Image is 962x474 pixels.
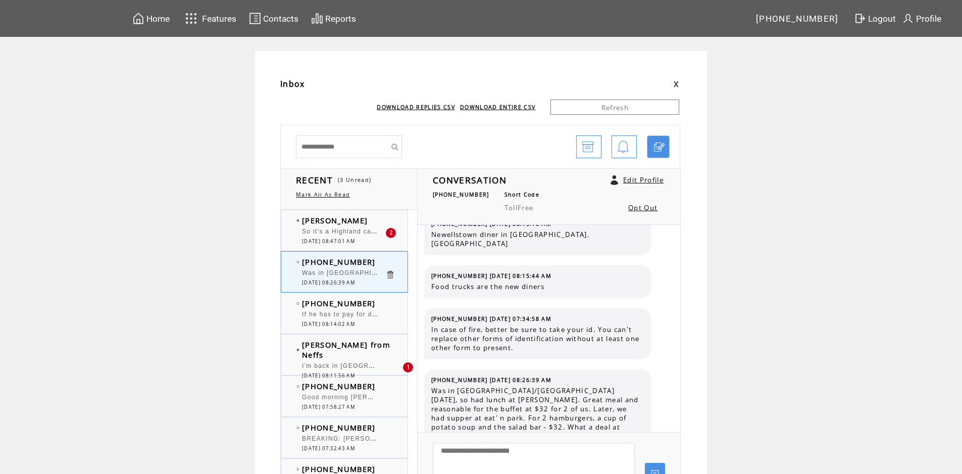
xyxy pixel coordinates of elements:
span: Newellstown diner in [GEOGRAPHIC_DATA]. [GEOGRAPHIC_DATA] [431,230,643,248]
span: [PERSON_NAME] [302,215,368,225]
a: Profile [900,11,943,26]
span: Good morning [PERSON_NAME] and [PERSON_NAME]. Can't wait to hear [PERSON_NAME]. [302,391,612,401]
a: DOWNLOAD ENTIRE CSV [460,104,535,111]
span: BREAKING: [PERSON_NAME], the most prolific primatologist of a generation, has died. She was 91. M... [302,433,816,443]
div: 2 [386,228,396,238]
a: Click to delete these messgaes [385,270,395,279]
span: I'm back in [GEOGRAPHIC_DATA] from [GEOGRAPHIC_DATA]. [DATE] I'm off to [GEOGRAPHIC_DATA], [GEOGR... [302,360,809,370]
a: Refresh [550,100,679,115]
img: bulletEmpty.png [296,426,299,429]
span: (3 Unread) [338,176,371,183]
span: [PHONE_NUMBER] [302,422,376,433]
img: exit.svg [854,12,866,25]
span: Reports [325,14,356,24]
img: bulletEmpty.png [296,468,299,470]
a: Contacts [247,11,300,26]
span: [PERSON_NAME] from Neffs [302,340,390,360]
a: Home [131,11,171,26]
a: Logout [852,11,900,26]
img: bulletEmpty.png [296,261,299,263]
span: Short Code [504,191,539,198]
img: bell.png [617,136,629,159]
img: contacts.svg [249,12,261,25]
span: TollFree [504,203,534,212]
span: Profile [916,14,941,24]
span: [DATE] 08:47:01 AM [302,238,355,245]
img: bulletFull.png [296,349,299,351]
span: [PHONE_NUMBER] [302,298,376,308]
span: [PHONE_NUMBER] [302,464,376,474]
span: [PHONE_NUMBER] [302,257,376,267]
img: features.svg [182,10,200,27]
span: Logout [868,14,896,24]
span: Food trucks are the new diners [431,282,643,291]
span: Contacts [263,14,298,24]
span: [DATE] 08:11:56 AM [302,372,355,379]
span: [PHONE_NUMBER] [433,191,489,198]
div: 1 [403,362,413,372]
a: Opt Out [628,203,657,212]
a: Edit Profile [623,175,664,184]
a: Click to start a chat with mobile number by SMS [647,135,670,158]
span: If he has to pay for dirt then there must be nothing to hide [302,308,496,318]
img: chart.svg [311,12,323,25]
span: [PHONE_NUMBER] [302,381,376,391]
img: profile.svg [902,12,914,25]
span: [DATE] 07:32:43 AM [302,445,355,452]
span: [PHONE_NUMBER] [DATE] 08:15:44 AM [431,272,551,279]
a: Mark All As Read [296,191,350,198]
span: RECENT [296,174,333,186]
span: In case of fire, better be sure to take your id. You can't replace other forms of identification ... [431,325,643,352]
span: Inbox [280,78,305,89]
span: [DATE] 08:14:02 AM [302,321,355,327]
span: CONVERSATION [433,174,507,186]
img: bulletFull.png [296,219,299,222]
span: [PHONE_NUMBER] [756,14,839,24]
span: [DATE] 08:26:39 AM [302,279,355,286]
img: bulletEmpty.png [296,302,299,305]
img: home.svg [132,12,144,25]
a: DOWNLOAD REPLIES CSV [377,104,455,111]
span: [PHONE_NUMBER] [DATE] 08:26:39 AM [431,376,551,384]
img: bulletEmpty.png [296,385,299,388]
a: Reports [310,11,358,26]
span: Was in [GEOGRAPHIC_DATA]/[GEOGRAPHIC_DATA] [DATE], so had lunch at [PERSON_NAME]. Great meal and ... [431,386,643,441]
span: [PHONE_NUMBER] [DATE] 07:34:58 AM [431,315,551,322]
span: So it's a Highland can we get a buffet place like Golden corral or another [PERSON_NAME] and a so... [302,225,711,235]
img: archive.png [582,136,594,159]
span: Home [146,14,170,24]
span: [DATE] 07:58:27 AM [302,404,355,410]
a: Features [181,9,238,28]
a: Click to edit user profile [611,175,618,185]
span: Features [202,14,236,24]
input: Submit [387,135,402,158]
